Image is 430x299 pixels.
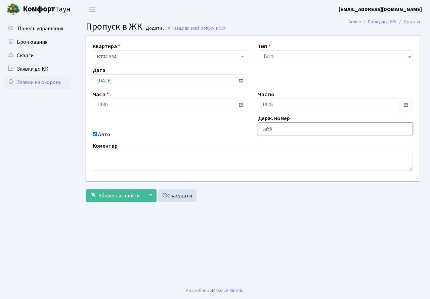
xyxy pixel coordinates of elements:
span: Таун [23,4,71,15]
span: Пропуск в ЖК [198,25,225,31]
label: Час з [93,90,109,99]
span: <b>КТ2</b>&nbsp;&nbsp;&nbsp;2-534 [97,53,240,60]
a: Massive Kinetic [212,287,243,294]
span: Пропуск в ЖК [86,20,142,33]
a: Пропуск в ЖК [368,18,396,25]
a: Заявки на охорону [3,76,71,89]
nav: breadcrumb [338,15,430,29]
label: Час по [258,90,274,99]
b: КТ2 [97,53,105,60]
a: Панель управління [3,22,71,35]
button: Переключити навігацію [84,4,101,15]
span: Панель управління [18,25,63,32]
input: AA0001AA [258,122,413,135]
a: Admin [348,18,361,25]
small: Додати . [144,26,164,31]
a: Скасувати [158,189,197,202]
b: [EMAIL_ADDRESS][DOMAIN_NAME] [339,6,422,13]
a: [EMAIL_ADDRESS][DOMAIN_NAME] [339,5,422,13]
a: Заявки до КК [3,62,71,76]
img: logo.png [7,3,20,16]
li: Додати [396,18,420,26]
span: <b>КТ2</b>&nbsp;&nbsp;&nbsp;2-534 [93,50,248,63]
a: Скарги [3,49,71,62]
label: Тип [258,42,270,50]
label: Держ. номер [258,114,290,122]
a: Назад до всіхПропуск в ЖК [167,25,225,31]
label: Дата [93,66,105,74]
button: Зберегти і вийти [86,189,144,202]
div: Розроблено . [186,287,244,294]
a: Бронювання [3,35,71,49]
span: Зберегти і вийти [98,192,140,199]
label: Авто [98,130,110,139]
b: Комфорт [23,4,55,14]
label: Коментар [93,142,118,150]
label: Квартира [93,42,120,50]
